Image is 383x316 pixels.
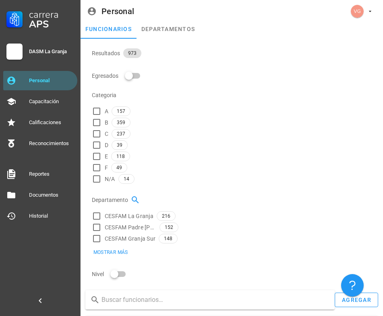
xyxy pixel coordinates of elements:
[29,213,74,219] div: Historial
[105,223,156,231] span: CESFAM Padre [PERSON_NAME]
[92,264,378,284] div: Nivel
[124,175,129,183] span: 14
[117,118,125,127] span: 359
[81,19,137,39] a: funcionarios
[101,293,328,306] input: Buscar funcionarios…
[3,206,77,226] a: Historial
[335,293,378,307] button: agregar
[29,140,74,147] div: Reconocimientos
[165,223,173,232] span: 152
[3,185,77,205] a: Documentos
[3,134,77,153] a: Reconocimientos
[3,71,77,90] a: Personal
[29,19,74,29] div: APS
[117,129,125,138] span: 237
[29,119,74,126] div: Calificaciones
[29,48,74,55] div: DASM La Granja
[3,113,77,132] a: Calificaciones
[92,190,378,210] div: Departamento
[29,192,74,198] div: Documentos
[137,19,200,39] a: departamentos
[105,141,108,149] span: D
[92,44,378,63] div: Resultados
[29,10,74,19] div: Carrera
[351,5,364,18] div: avatar
[162,212,170,220] span: 216
[101,7,134,16] div: Personal
[116,152,125,161] span: 118
[128,48,137,58] span: 973
[342,297,371,303] div: agregar
[29,171,74,177] div: Reportes
[105,107,108,115] span: A
[164,234,172,243] span: 148
[3,92,77,111] a: Capacitación
[117,141,122,150] span: 39
[116,163,122,172] span: 49
[105,175,115,183] span: N/A
[105,164,108,172] span: F
[105,118,108,127] span: B
[105,130,108,138] span: C
[92,85,378,105] div: Categoria
[29,98,74,105] div: Capacitación
[93,249,128,255] span: Mostrar más
[29,77,74,84] div: Personal
[92,66,378,85] div: Egresados
[105,235,155,243] span: CESFAM Granja Sur
[3,164,77,184] a: Reportes
[117,107,125,116] span: 157
[88,247,133,258] button: Mostrar más
[105,212,153,220] span: CESFAM La Granja
[105,152,108,160] span: E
